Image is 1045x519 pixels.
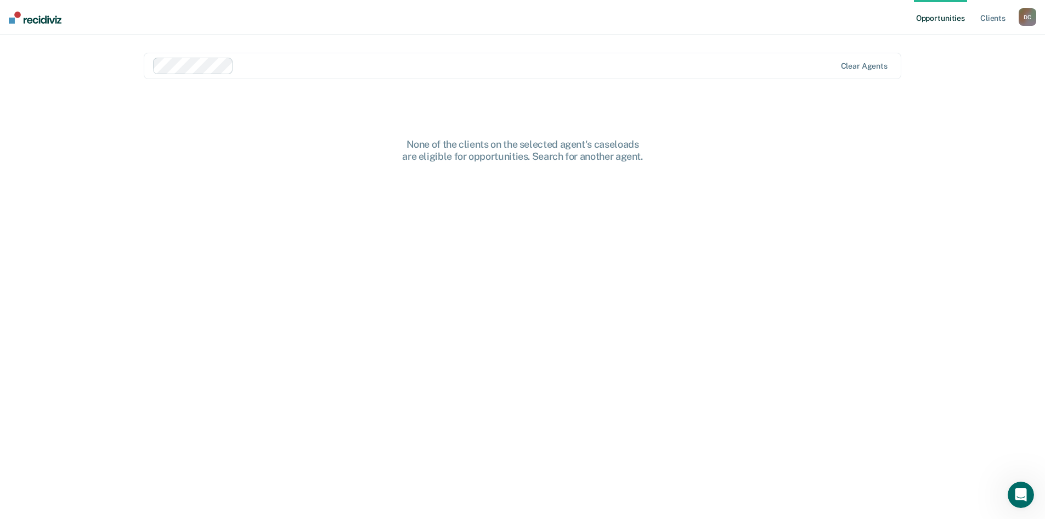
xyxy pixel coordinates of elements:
[1019,8,1036,26] button: DC
[1008,482,1034,508] iframe: Intercom live chat
[347,138,698,162] div: None of the clients on the selected agent's caseloads are eligible for opportunities. Search for ...
[9,12,61,24] img: Recidiviz
[1019,8,1036,26] div: D C
[841,62,888,71] div: Clear agents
